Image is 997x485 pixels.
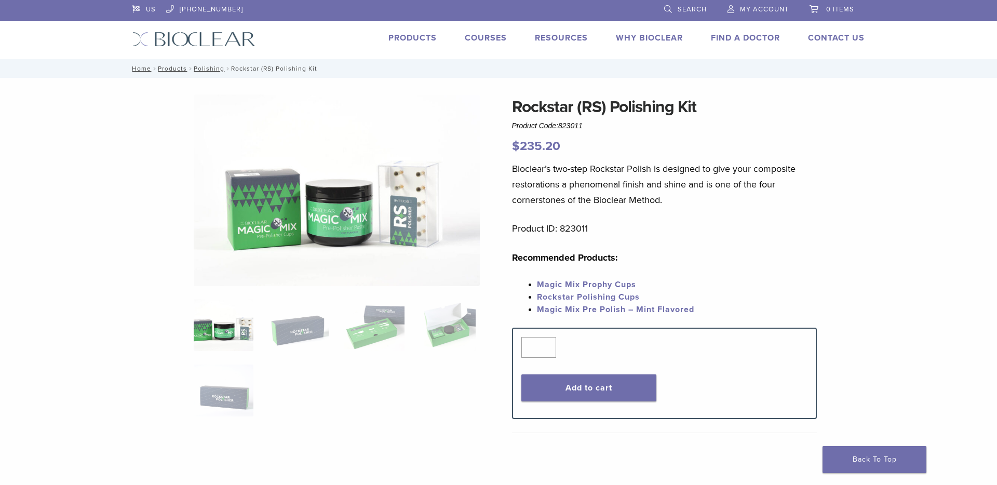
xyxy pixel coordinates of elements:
a: Courses [465,33,507,43]
a: Rockstar Polishing Cups [537,292,640,302]
a: Back To Top [823,446,926,473]
a: Contact Us [808,33,865,43]
span: Search [678,5,707,14]
img: Rockstar (RS) Polishing Kit - Image 4 [424,299,476,351]
span: / [151,66,158,71]
img: Bioclear [132,32,255,47]
img: DSC_6582-copy-324x324.jpg [194,299,253,351]
p: Product ID: 823011 [512,221,817,236]
a: Magic Mix Pre Polish – Mint Flavored [537,304,694,315]
span: / [224,66,231,71]
p: Bioclear’s two-step Rockstar Polish is designed to give your composite restorations a phenomenal ... [512,161,817,208]
a: Resources [535,33,588,43]
img: Rockstar (RS) Polishing Kit - Image 5 [194,365,253,416]
span: Product Code: [512,122,583,130]
a: Home [129,65,151,72]
a: Find A Doctor [711,33,780,43]
bdi: 235.20 [512,139,560,154]
a: Products [388,33,437,43]
span: $ [512,139,520,154]
span: My Account [740,5,789,14]
button: Add to cart [521,374,657,401]
img: DSC_6582 copy [194,95,480,286]
a: Why Bioclear [616,33,683,43]
h1: Rockstar (RS) Polishing Kit [512,95,817,119]
span: 823011 [558,122,583,130]
img: Rockstar (RS) Polishing Kit - Image 2 [269,299,329,351]
nav: Rockstar (RS) Polishing Kit [125,59,872,78]
a: Polishing [194,65,224,72]
a: Magic Mix Prophy Cups [537,279,636,290]
strong: Recommended Products: [512,252,618,263]
img: Rockstar (RS) Polishing Kit - Image 3 [344,299,404,351]
span: 0 items [826,5,854,14]
span: / [187,66,194,71]
a: Products [158,65,187,72]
